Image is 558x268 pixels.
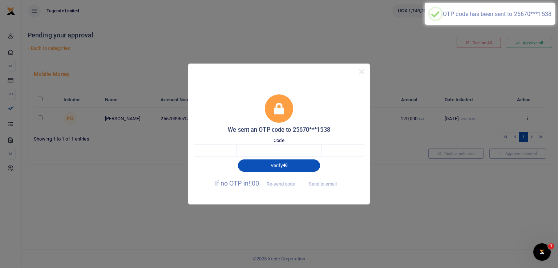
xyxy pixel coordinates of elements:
[248,179,259,187] span: !:00
[215,179,302,187] span: If no OTP in
[443,11,551,17] div: OTP code has been sent to 25670***1538
[533,243,551,261] iframe: Intercom live chat
[194,126,364,134] h5: We sent an OTP code to 25670***1538
[548,243,554,249] span: 1
[238,159,320,172] button: Verify
[274,137,284,144] label: Code
[356,66,367,77] button: Close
